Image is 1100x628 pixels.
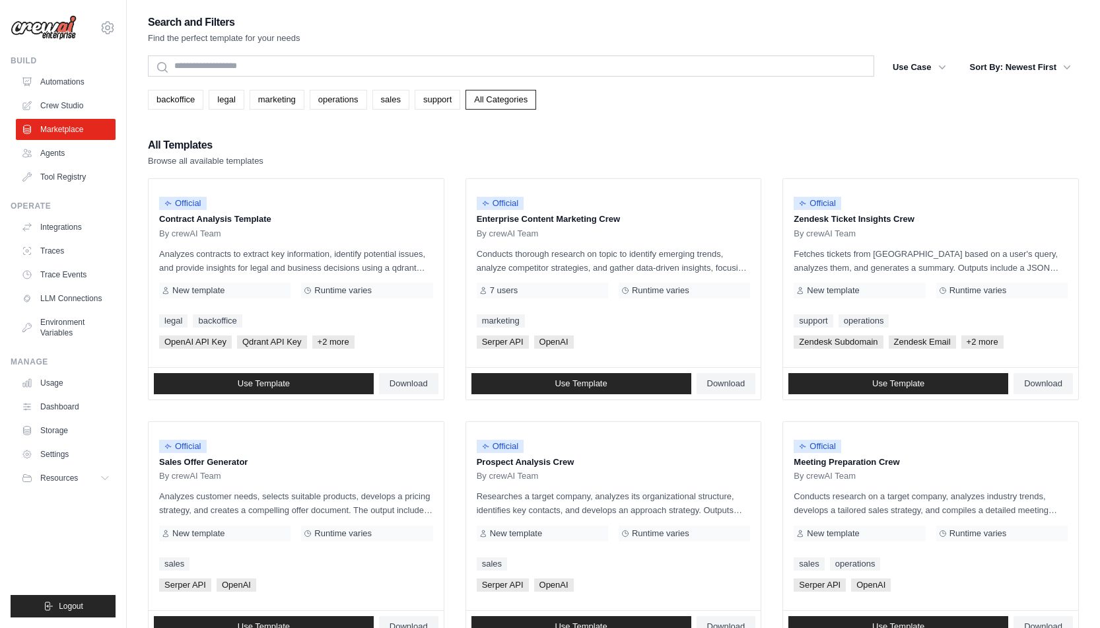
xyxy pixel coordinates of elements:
[159,228,221,239] span: By crewAI Team
[16,240,116,262] a: Traces
[477,335,529,349] span: Serper API
[961,335,1004,349] span: +2 more
[885,55,954,79] button: Use Case
[159,314,188,328] a: legal
[314,528,372,539] span: Runtime varies
[949,285,1007,296] span: Runtime varies
[16,143,116,164] a: Agents
[16,468,116,489] button: Resources
[217,578,256,592] span: OpenAI
[794,314,833,328] a: support
[159,489,433,517] p: Analyzes customer needs, selects suitable products, develops a pricing strategy, and creates a co...
[889,335,956,349] span: Zendesk Email
[193,314,242,328] a: backoffice
[159,471,221,481] span: By crewAI Team
[830,557,881,571] a: operations
[471,373,691,394] a: Use Template
[632,528,689,539] span: Runtime varies
[16,372,116,394] a: Usage
[415,90,460,110] a: support
[390,378,428,389] span: Download
[794,440,841,453] span: Official
[172,285,224,296] span: New template
[632,285,689,296] span: Runtime varies
[477,314,525,328] a: marketing
[16,166,116,188] a: Tool Registry
[477,213,751,226] p: Enterprise Content Marketing Crew
[1014,373,1073,394] a: Download
[794,557,824,571] a: sales
[477,578,529,592] span: Serper API
[372,90,409,110] a: sales
[534,335,574,349] span: OpenAI
[534,578,574,592] span: OpenAI
[59,601,83,611] span: Logout
[16,71,116,92] a: Automations
[794,456,1068,469] p: Meeting Preparation Crew
[1024,378,1062,389] span: Download
[148,90,203,110] a: backoffice
[310,90,367,110] a: operations
[555,378,607,389] span: Use Template
[16,420,116,441] a: Storage
[794,197,841,210] span: Official
[238,378,290,389] span: Use Template
[16,264,116,285] a: Trace Events
[794,489,1068,517] p: Conducts research on a target company, analyzes industry trends, develops a tailored sales strate...
[477,228,539,239] span: By crewAI Team
[477,197,524,210] span: Official
[159,335,232,349] span: OpenAI API Key
[16,217,116,238] a: Integrations
[477,557,507,571] a: sales
[148,155,263,168] p: Browse all available templates
[11,201,116,211] div: Operate
[16,444,116,465] a: Settings
[237,335,307,349] span: Qdrant API Key
[477,247,751,275] p: Conducts thorough research on topic to identify emerging trends, analyze competitor strategies, a...
[154,373,374,394] a: Use Template
[250,90,304,110] a: marketing
[159,578,211,592] span: Serper API
[794,335,883,349] span: Zendesk Subdomain
[11,595,116,617] button: Logout
[159,213,433,226] p: Contract Analysis Template
[477,471,539,481] span: By crewAI Team
[16,288,116,309] a: LLM Connections
[148,13,300,32] h2: Search and Filters
[379,373,438,394] a: Download
[794,228,856,239] span: By crewAI Team
[11,15,77,40] img: Logo
[872,378,924,389] span: Use Template
[477,456,751,469] p: Prospect Analysis Crew
[159,440,207,453] span: Official
[172,528,224,539] span: New template
[312,335,355,349] span: +2 more
[159,456,433,469] p: Sales Offer Generator
[949,528,1007,539] span: Runtime varies
[697,373,756,394] a: Download
[807,528,859,539] span: New template
[148,32,300,45] p: Find the perfect template for your needs
[807,285,859,296] span: New template
[851,578,891,592] span: OpenAI
[11,357,116,367] div: Manage
[16,312,116,343] a: Environment Variables
[490,528,542,539] span: New template
[477,440,524,453] span: Official
[490,285,518,296] span: 7 users
[16,95,116,116] a: Crew Studio
[794,471,856,481] span: By crewAI Team
[16,119,116,140] a: Marketplace
[465,90,536,110] a: All Categories
[707,378,745,389] span: Download
[962,55,1079,79] button: Sort By: Newest First
[159,197,207,210] span: Official
[159,247,433,275] p: Analyzes contracts to extract key information, identify potential issues, and provide insights fo...
[16,396,116,417] a: Dashboard
[788,373,1008,394] a: Use Template
[314,285,372,296] span: Runtime varies
[794,578,846,592] span: Serper API
[477,489,751,517] p: Researches a target company, analyzes its organizational structure, identifies key contacts, and ...
[209,90,244,110] a: legal
[11,55,116,66] div: Build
